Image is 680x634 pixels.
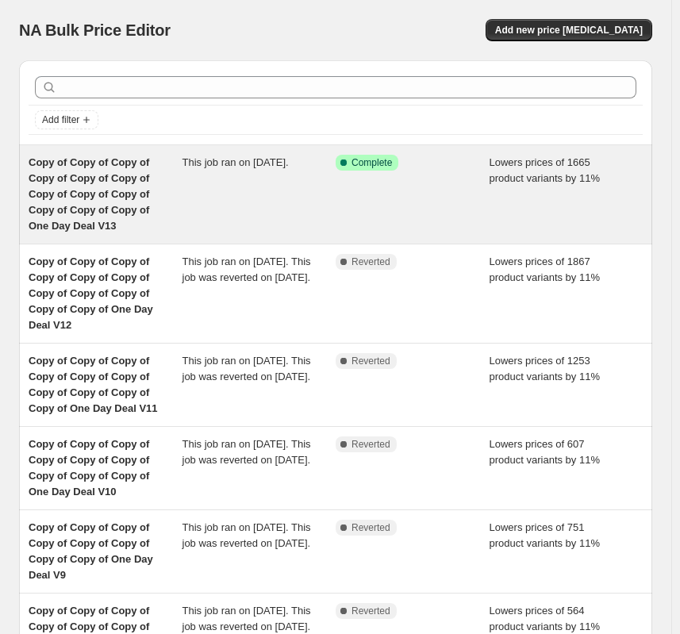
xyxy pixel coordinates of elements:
span: Reverted [352,355,390,367]
span: Add new price [MEDICAL_DATA] [495,24,643,37]
span: Lowers prices of 607 product variants by 11% [490,438,600,466]
span: Copy of Copy of Copy of Copy of Copy of Copy of Copy of Copy of Copy of Copy of Copy of One Day D... [29,256,153,331]
span: This job ran on [DATE]. This job was reverted on [DATE]. [182,521,311,549]
span: Reverted [352,605,390,617]
span: NA Bulk Price Editor [19,21,171,39]
span: Lowers prices of 1253 product variants by 11% [490,355,600,382]
span: This job ran on [DATE]. This job was reverted on [DATE]. [182,605,311,632]
span: This job ran on [DATE]. This job was reverted on [DATE]. [182,355,311,382]
span: Lowers prices of 1665 product variants by 11% [490,156,600,184]
span: Copy of Copy of Copy of Copy of Copy of Copy of Copy of Copy of One Day Deal V9 [29,521,153,581]
span: Copy of Copy of Copy of Copy of Copy of Copy of Copy of Copy of Copy of Copy of Copy of Copy of O... [29,156,149,232]
span: Reverted [352,438,390,451]
span: Copy of Copy of Copy of Copy of Copy of Copy of Copy of Copy of Copy of Copy of One Day Deal V11 [29,355,158,414]
span: This job ran on [DATE]. This job was reverted on [DATE]. [182,256,311,283]
span: Reverted [352,256,390,268]
span: Lowers prices of 1867 product variants by 11% [490,256,600,283]
span: Copy of Copy of Copy of Copy of Copy of Copy of Copy of Copy of Copy of One Day Deal V10 [29,438,149,498]
span: Add filter [42,113,79,126]
span: This job ran on [DATE]. This job was reverted on [DATE]. [182,438,311,466]
span: Lowers prices of 564 product variants by 11% [490,605,600,632]
span: Reverted [352,521,390,534]
button: Add filter [35,110,98,129]
span: Lowers prices of 751 product variants by 11% [490,521,600,549]
button: Add new price [MEDICAL_DATA] [486,19,652,41]
span: This job ran on [DATE]. [182,156,289,168]
span: Complete [352,156,392,169]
